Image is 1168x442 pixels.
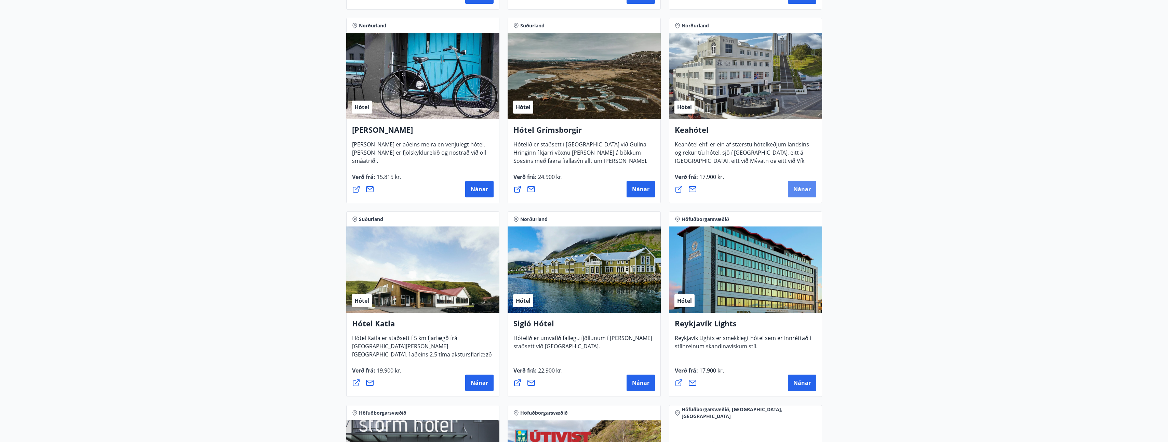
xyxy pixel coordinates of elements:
[471,379,488,387] span: Nánar
[516,103,531,111] span: Hótel
[627,375,655,391] button: Nánar
[516,297,531,304] span: Hótel
[513,173,563,186] span: Verð frá :
[513,367,563,380] span: Verð frá :
[675,125,816,140] h4: Keahótel
[698,173,724,181] span: 17.900 kr.
[682,22,709,29] span: Norðurland
[788,181,816,197] button: Nánar
[513,125,655,140] h4: Hótel Grímsborgir
[627,181,655,197] button: Nánar
[359,22,386,29] span: Norðurland
[513,141,647,186] span: Hótelið er staðsett í [GEOGRAPHIC_DATA] við Gullna Hringinn í kjarri vöxnu [PERSON_NAME] á bökkum...
[465,181,494,197] button: Nánar
[359,216,383,223] span: Suðurland
[352,173,401,186] span: Verð frá :
[677,103,692,111] span: Hótel
[513,334,652,355] span: Hótelið er umvafið fallegu fjöllunum í [PERSON_NAME] staðsett við [GEOGRAPHIC_DATA].
[632,185,649,193] span: Nánar
[354,103,369,111] span: Hótel
[788,375,816,391] button: Nánar
[520,216,548,223] span: Norðurland
[375,367,401,374] span: 19.900 kr.
[675,318,816,334] h4: Reykjavík Lights
[793,185,811,193] span: Nánar
[675,141,809,186] span: Keahótel ehf. er ein af stærstu hótelkeðjum landsins og rekur tíu hótel, sjö í [GEOGRAPHIC_DATA],...
[793,379,811,387] span: Nánar
[520,409,568,416] span: Höfuðborgarsvæðið
[675,173,724,186] span: Verð frá :
[513,318,655,334] h4: Sigló Hótel
[352,318,494,334] h4: Hótel Katla
[352,125,494,140] h4: [PERSON_NAME]
[354,297,369,304] span: Hótel
[352,367,401,380] span: Verð frá :
[675,367,724,380] span: Verð frá :
[465,375,494,391] button: Nánar
[675,334,811,355] span: Reykjavik Lights er smekklegt hótel sem er innréttað í stílhreinum skandinavískum stíl.
[682,406,816,420] span: Höfuðborgarsvæðið, [GEOGRAPHIC_DATA], [GEOGRAPHIC_DATA]
[682,216,729,223] span: Höfuðborgarsvæðið
[375,173,401,181] span: 15.815 kr.
[520,22,545,29] span: Suðurland
[352,334,492,372] span: Hótel Katla er staðsett í 5 km fjarlægð frá [GEOGRAPHIC_DATA][PERSON_NAME][GEOGRAPHIC_DATA], í að...
[677,297,692,304] span: Hótel
[632,379,649,387] span: Nánar
[352,141,486,170] span: [PERSON_NAME] er aðeins meira en venjulegt hótel. [PERSON_NAME] er fjölskyldurekið og nostrað við...
[698,367,724,374] span: 17.900 kr.
[537,173,563,181] span: 24.900 kr.
[537,367,563,374] span: 22.900 kr.
[359,409,406,416] span: Höfuðborgarsvæðið
[471,185,488,193] span: Nánar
